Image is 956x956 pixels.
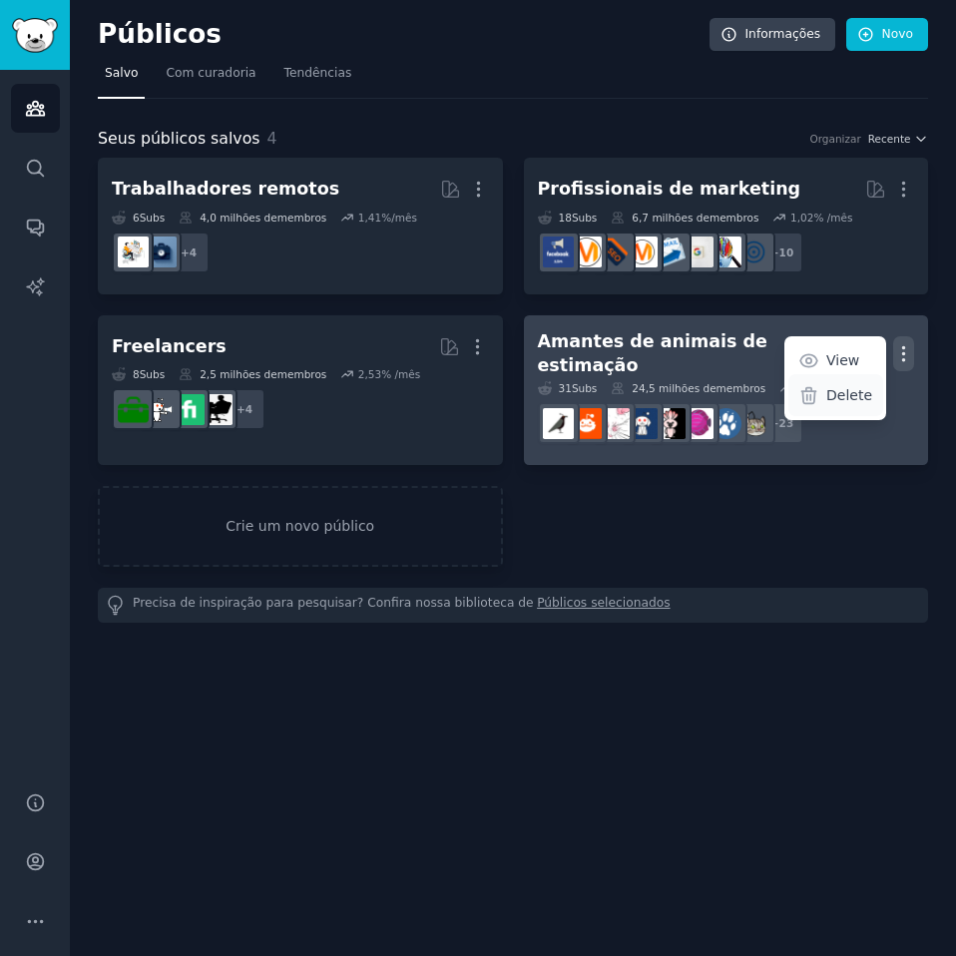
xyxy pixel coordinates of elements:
img: bigseo [599,237,630,267]
font: Precisa de inspiração para pesquisar? Confira nossa biblioteca de [133,596,534,610]
img: Fiverr [174,394,205,425]
img: Trabalhos Remotos [118,237,149,267]
img: Marketing Online [738,237,769,267]
font: Públicos selecionados [537,596,670,610]
a: Freelancers8Subs​2,5 milhões demembros2,53% /mês+4FreelancersFiverrfreelancer_para_contrataçãopar... [98,315,503,466]
a: Com curadoria [159,58,262,99]
a: Crie um novo público [98,486,503,567]
a: Informações [710,18,836,52]
font: membros [717,382,766,394]
font: Profissionais de marketing [538,179,801,199]
font: membros [277,368,327,380]
img: gatos [738,408,769,439]
font: Trabalhadores remotos [112,179,339,199]
font: 2,5 milhões de [200,368,277,380]
font: Com curadoria [166,66,255,80]
a: View [788,339,883,381]
font: 6,7 milhões de [632,212,710,224]
a: Públicos selecionados [537,595,670,616]
font: 24,5 milhões de [632,382,716,394]
a: Profissionais de marketing18Subs​6,7 milhões demembros1,02% /mês+10Marketing OnlinePesquisa de Ma... [524,158,929,294]
font: membros [710,212,759,224]
font: 4 [190,246,197,258]
img: cães [711,408,741,439]
font: 6 [133,212,140,224]
font: Salvo [105,66,138,80]
font: Freelancers [112,336,227,356]
font: Amantes de animais de estimação [538,331,768,376]
img: marketing de conteúdo [571,237,602,267]
font: Subs [572,212,597,224]
img: trabalhar [146,237,177,267]
a: Tendências [277,58,359,99]
font: 31 [559,382,572,394]
font: Seus públicos salvos [98,129,260,148]
font: Subs [140,212,165,224]
font: 1,41 [358,212,381,224]
img: RATOS [599,408,630,439]
font: Subs [140,368,165,380]
button: Recente [868,132,928,146]
font: Públicos [98,19,222,49]
font: Recente [868,133,911,145]
img: Pergunte ao Marketing [627,237,658,267]
a: Novo [846,18,928,52]
font: % /mês [813,212,852,224]
font: %/mês [381,212,417,224]
img: para contratar [118,394,149,425]
img: papagaios [655,408,686,439]
img: Anúncios do Facebook [543,237,574,267]
font: Organizar [809,133,860,145]
img: Aquários [683,408,714,439]
font: 2,53 [358,368,381,380]
a: Salvo [98,58,145,99]
font: 8 [133,368,140,380]
font: 10 [779,246,794,258]
img: anúncios do Google [683,237,714,267]
font: 4,0 milhões de [200,212,277,224]
font: 1,02 [790,212,813,224]
font: Subs [572,382,597,394]
font: + [237,403,245,415]
p: Delete [826,385,872,406]
font: 23 [779,417,794,429]
font: 4 [245,403,252,415]
img: Marketing por e-mail [655,237,686,267]
font: Crie um novo público [226,518,374,534]
font: Novo [882,27,913,41]
img: freelancer_para_contratação [146,394,177,425]
font: 4 [267,129,277,148]
font: + [181,246,190,258]
img: Dragões Barbudos [571,408,602,439]
img: Freelancers [202,394,233,425]
img: observação de pássaros [543,408,574,439]
a: Trabalhadores remotos6Subs​4,0 milhões demembros1,41%/mês+4trabalharTrabalhos Remotos [98,158,503,294]
img: cãescomempregos [627,408,658,439]
font: membros [277,212,327,224]
font: % /mês [381,368,420,380]
font: Informações [745,27,821,41]
font: Tendências [284,66,352,80]
a: Amantes de animais de estimaçãoViewDelete31Subs​24,5 milhões demembros0,47% /mês+23gatoscãesAquár... [524,315,929,466]
font: 18 [559,212,572,224]
img: Pesquisa de Marketing [711,237,741,267]
img: Logotipo do GummySearch [12,18,58,53]
p: View [826,350,859,371]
